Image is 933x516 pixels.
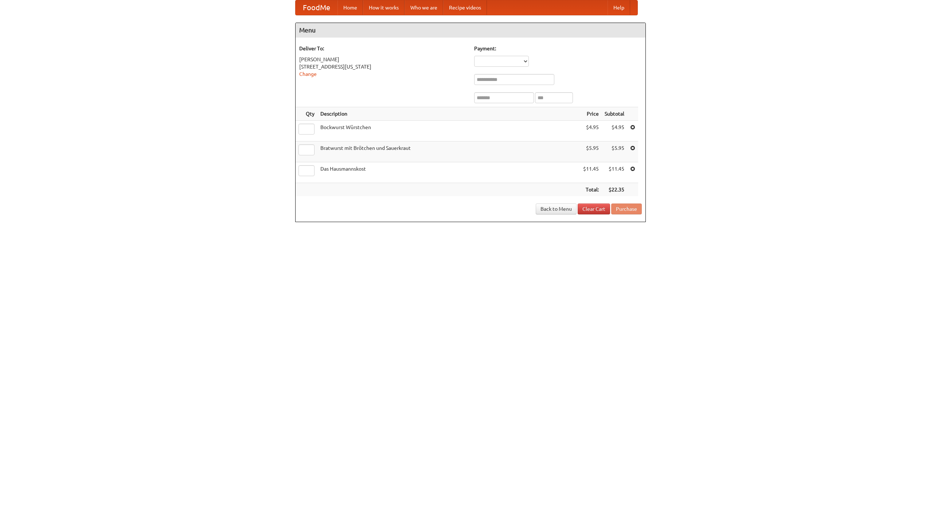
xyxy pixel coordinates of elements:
[580,141,602,162] td: $5.95
[474,45,642,52] h5: Payment:
[602,162,627,183] td: $11.45
[299,56,467,63] div: [PERSON_NAME]
[299,71,317,77] a: Change
[317,162,580,183] td: Das Hausmannskost
[578,203,610,214] a: Clear Cart
[602,121,627,141] td: $4.95
[602,107,627,121] th: Subtotal
[317,141,580,162] td: Bratwurst mit Brötchen und Sauerkraut
[363,0,405,15] a: How it works
[405,0,443,15] a: Who we are
[296,0,337,15] a: FoodMe
[337,0,363,15] a: Home
[536,203,577,214] a: Back to Menu
[299,63,467,70] div: [STREET_ADDRESS][US_STATE]
[317,107,580,121] th: Description
[611,203,642,214] button: Purchase
[580,121,602,141] td: $4.95
[580,107,602,121] th: Price
[296,23,645,38] h4: Menu
[443,0,487,15] a: Recipe videos
[580,183,602,197] th: Total:
[602,183,627,197] th: $22.35
[608,0,630,15] a: Help
[299,45,467,52] h5: Deliver To:
[296,107,317,121] th: Qty
[602,141,627,162] td: $5.95
[580,162,602,183] td: $11.45
[317,121,580,141] td: Bockwurst Würstchen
